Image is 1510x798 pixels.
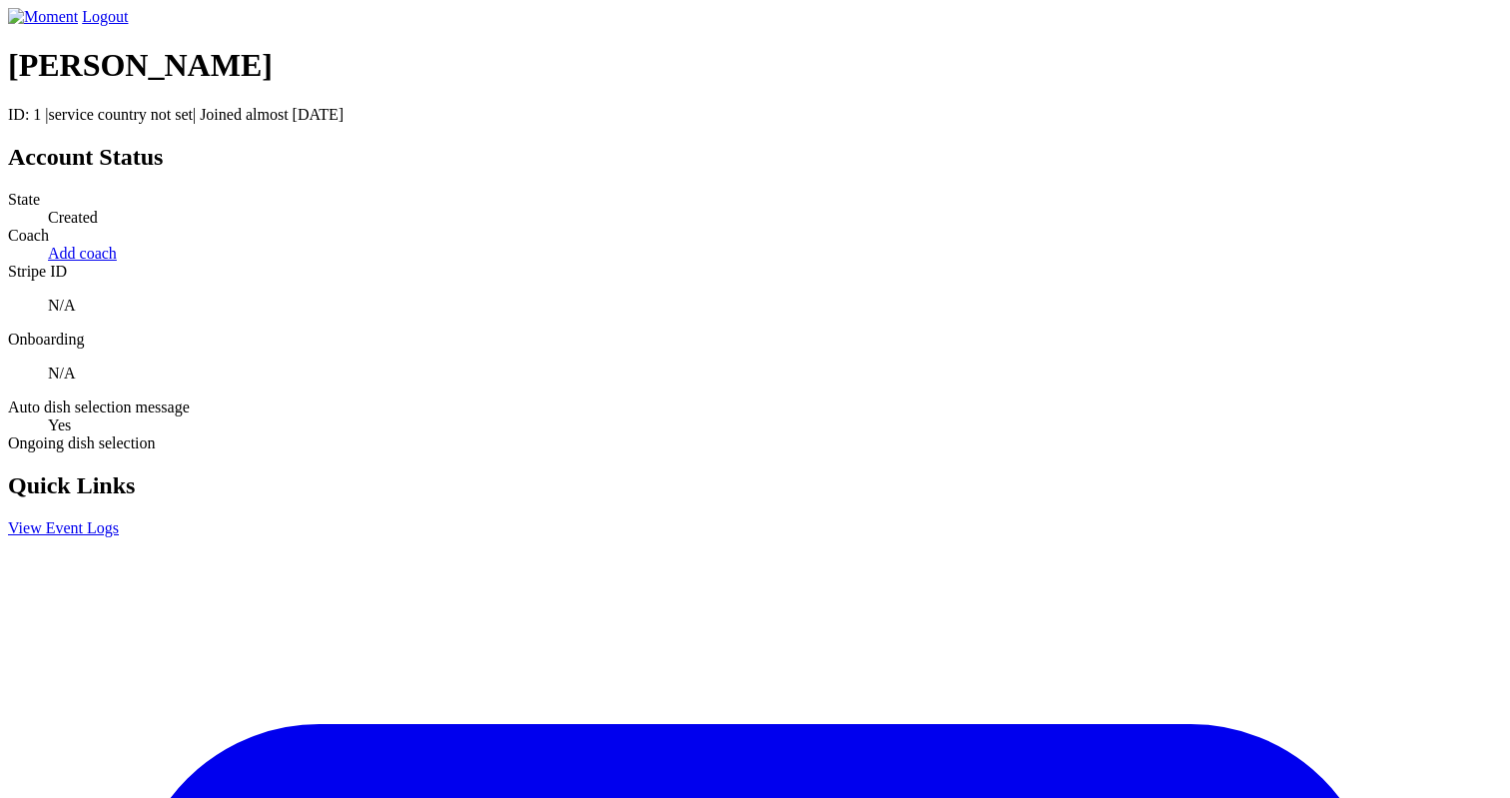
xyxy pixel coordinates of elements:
dt: Ongoing dish selection [8,434,1502,452]
p: N/A [48,297,1502,315]
dt: Onboarding [8,331,1502,349]
span: Created [48,209,98,226]
dt: Auto dish selection message [8,399,1502,416]
span: service country not set [49,106,193,123]
dt: Coach [8,227,1502,245]
h2: Quick Links [8,472,1502,499]
span: Yes [48,416,71,433]
a: View Event Logs [8,519,119,536]
p: ID: 1 | | Joined almost [DATE] [8,106,1502,124]
dt: Stripe ID [8,263,1502,281]
h1: [PERSON_NAME] [8,47,1502,84]
h2: Account Status [8,144,1502,171]
p: N/A [48,365,1502,383]
img: Moment [8,8,78,26]
dt: State [8,191,1502,209]
a: Add coach [48,245,117,262]
a: Logout [82,8,128,25]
